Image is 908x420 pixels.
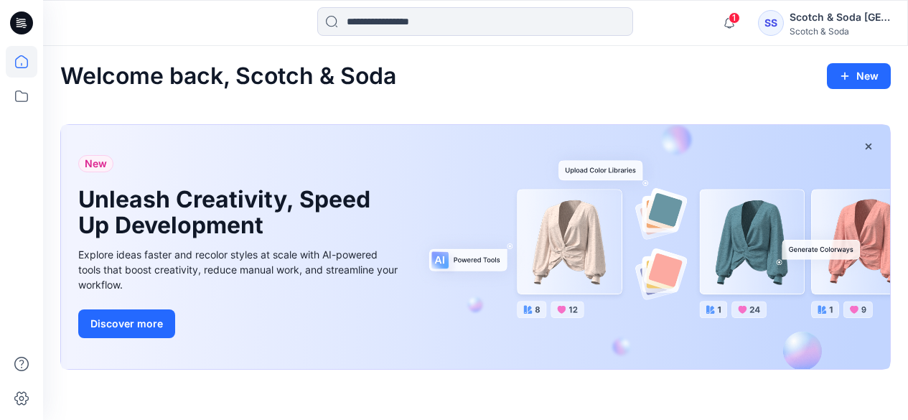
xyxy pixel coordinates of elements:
div: SS [758,10,784,36]
button: New [827,63,891,89]
div: Explore ideas faster and recolor styles at scale with AI-powered tools that boost creativity, red... [78,247,401,292]
h1: Unleash Creativity, Speed Up Development [78,187,380,238]
div: Scotch & Soda [GEOGRAPHIC_DATA] [790,9,890,26]
a: Discover more [78,309,401,338]
button: Discover more [78,309,175,338]
span: 1 [729,12,740,24]
span: New [85,155,107,172]
div: Scotch & Soda [790,26,890,37]
h2: Welcome back, Scotch & Soda [60,63,396,90]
